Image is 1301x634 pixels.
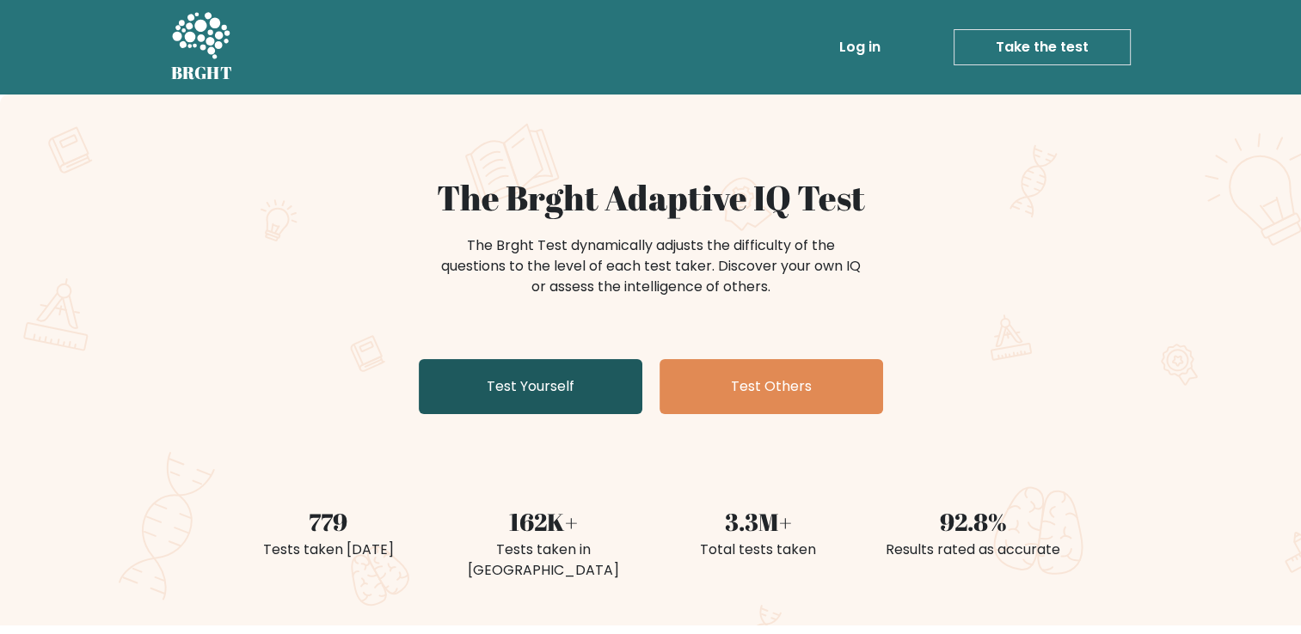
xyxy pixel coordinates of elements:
a: Test Yourself [419,359,642,414]
div: 779 [231,503,426,540]
div: Tests taken in [GEOGRAPHIC_DATA] [446,540,641,581]
a: Test Others [660,359,883,414]
div: Results rated as accurate [876,540,1071,560]
div: 92.8% [876,503,1071,540]
div: Tests taken [DATE] [231,540,426,560]
h1: The Brght Adaptive IQ Test [231,177,1071,218]
div: 3.3M+ [661,503,856,540]
h5: BRGHT [171,63,233,83]
a: Take the test [954,29,1131,65]
div: 162K+ [446,503,641,540]
div: Total tests taken [661,540,856,560]
a: BRGHT [171,7,233,88]
div: The Brght Test dynamically adjusts the difficulty of the questions to the level of each test take... [436,235,866,297]
a: Log in [832,30,887,64]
